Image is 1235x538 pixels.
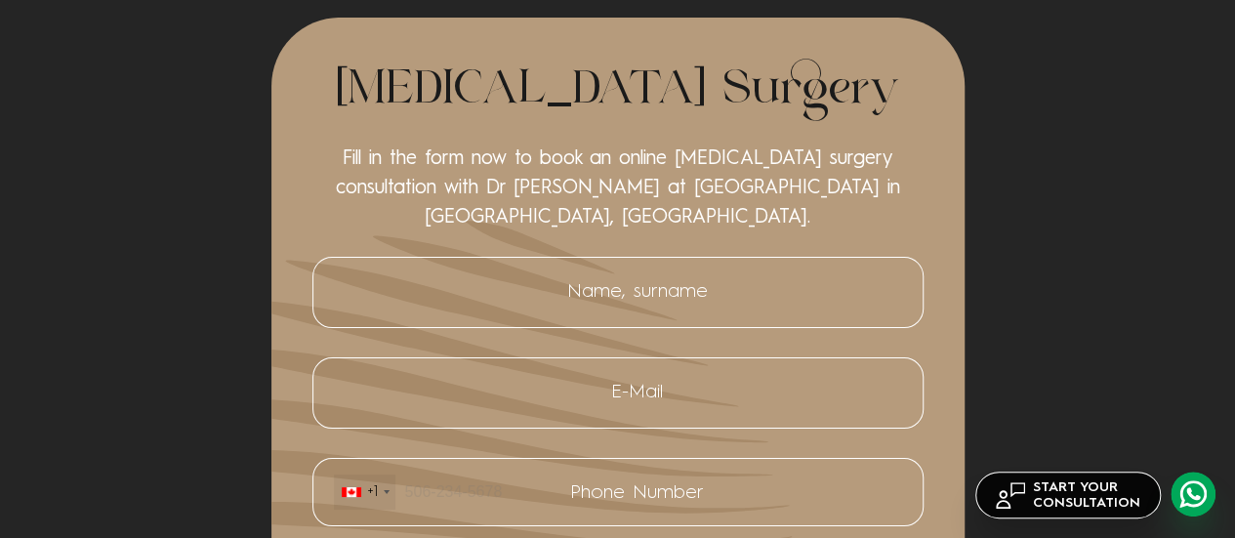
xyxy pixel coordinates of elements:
input: Name, surname [333,272,903,312]
input: Phone Number +1List of countries [333,474,903,511]
input: E-Mail [333,373,903,413]
h2: [MEDICAL_DATA] Surgery [310,57,926,125]
div: +1 [367,482,378,502]
p: Fill in the form now to book an online [MEDICAL_DATA] surgery consultation with Dr [PERSON_NAME] ... [310,145,926,232]
a: START YOURCONSULTATION [975,472,1161,518]
div: Canada: +1 [334,475,395,510]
